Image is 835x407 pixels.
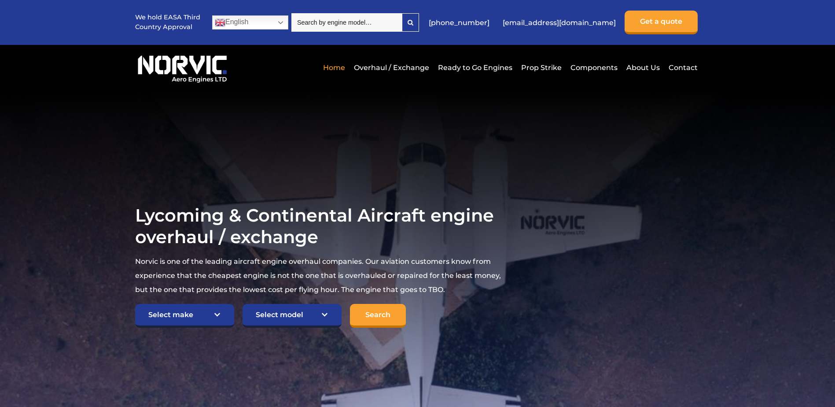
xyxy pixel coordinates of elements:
[135,13,201,32] p: We hold EASA Third Country Approval
[135,204,502,248] h1: Lycoming & Continental Aircraft engine overhaul / exchange
[424,12,494,33] a: [PHONE_NUMBER]
[436,57,515,78] a: Ready to Go Engines
[568,57,620,78] a: Components
[519,57,564,78] a: Prop Strike
[291,13,402,32] input: Search by engine model…
[624,57,662,78] a: About Us
[321,57,347,78] a: Home
[666,57,698,78] a: Contact
[212,15,288,30] a: English
[135,52,229,83] img: Norvic Aero Engines logo
[215,17,225,28] img: en
[135,255,502,297] p: Norvic is one of the leading aircraft engine overhaul companies. Our aviation customers know from...
[350,304,406,328] input: Search
[352,57,431,78] a: Overhaul / Exchange
[498,12,620,33] a: [EMAIL_ADDRESS][DOMAIN_NAME]
[625,11,698,34] a: Get a quote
